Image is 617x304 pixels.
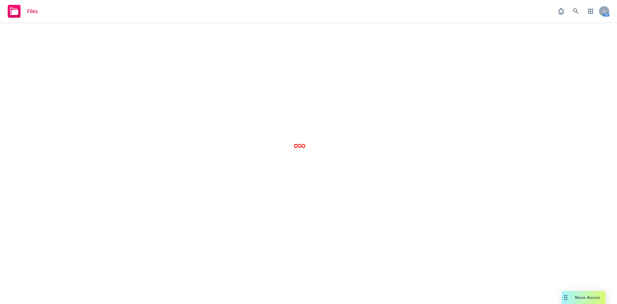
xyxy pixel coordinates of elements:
[555,5,568,18] a: Report a Bug
[27,9,38,14] span: Files
[562,291,605,304] button: Nova Assist
[569,5,582,18] a: Search
[575,295,600,300] span: Nova Assist
[562,291,570,304] div: Drag to move
[584,5,597,18] a: Switch app
[5,2,40,20] a: Files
